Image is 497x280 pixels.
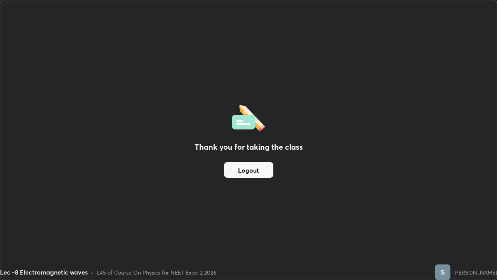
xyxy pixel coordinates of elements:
[97,268,216,276] div: L45 of Course On Physics for NEET Excel 2 2026
[435,264,450,280] img: 25b204f45ac4445a96ad82fdfa2bbc62.56875823_3
[232,102,265,132] img: offlineFeedback.1438e8b3.svg
[91,268,94,276] div: •
[454,268,497,276] div: [PERSON_NAME]
[224,162,273,178] button: Logout
[195,141,303,153] h2: Thank you for taking the class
